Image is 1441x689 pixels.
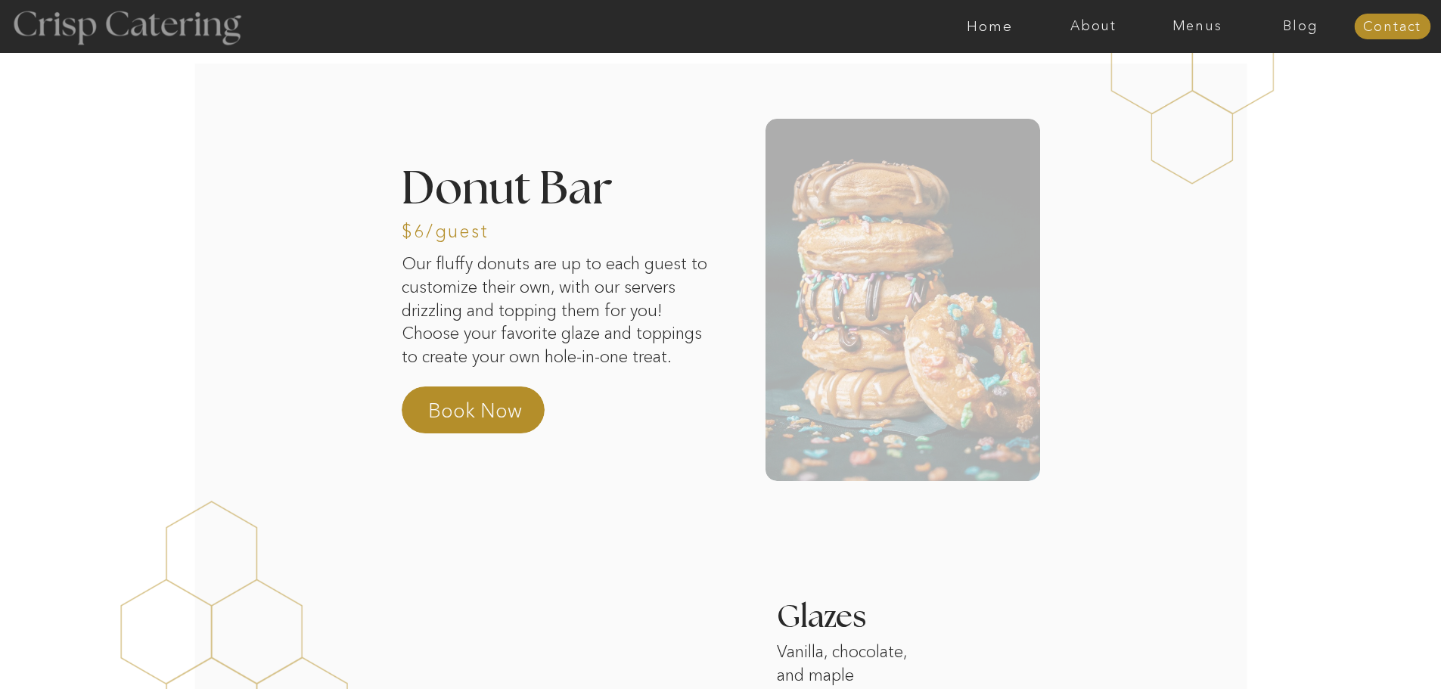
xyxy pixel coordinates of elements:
h3: Glazes [777,602,987,643]
h3: $6/guest [402,222,531,242]
a: Contact [1354,20,1430,35]
p: Our fluffy donuts are up to each guest to customize their own, with our servers drizzling and top... [402,253,721,371]
a: About [1042,19,1145,34]
a: Blog [1249,19,1352,34]
a: Menus [1145,19,1249,34]
a: Book Now [428,397,561,433]
a: Home [938,19,1042,34]
h2: Donut Bar [402,167,744,207]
